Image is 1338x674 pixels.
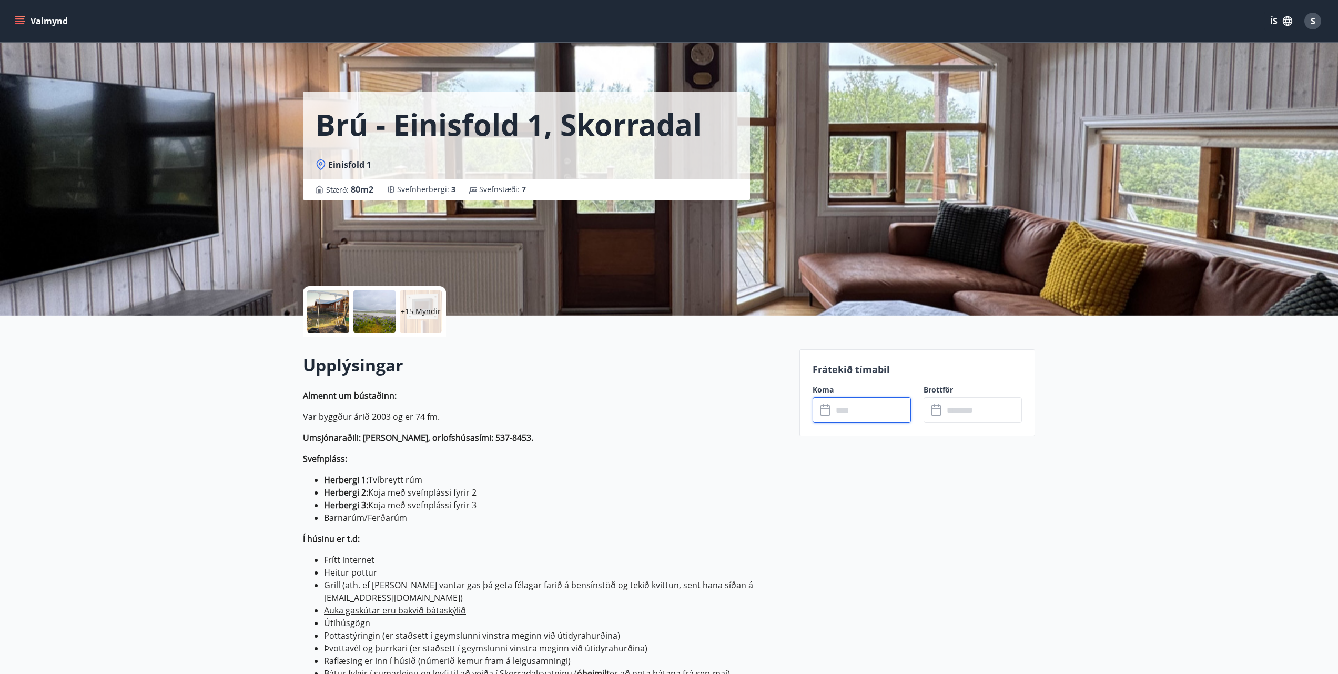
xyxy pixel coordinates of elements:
button: ÍS [1264,12,1298,31]
strong: Í húsinu er t.d: [303,533,360,545]
strong: Almennt um bústaðinn: [303,390,397,401]
span: 80 m2 [351,184,373,195]
li: Koja með svefnplássi fyrir 2 [324,486,787,499]
strong: Herbergi 2: [324,487,368,498]
li: Þvottavél og þurrkari (er staðsett í geymslunni vinstra meginn við útidyrahurðina) [324,642,787,655]
label: Koma [813,385,911,395]
ins: Auka gaskútar eru bakvið bátaskýlið [324,605,466,616]
li: Heitur pottur [324,566,787,579]
li: Útihúsgögn [324,617,787,629]
h1: Brú - Einisfold 1, Skorradal [316,104,702,144]
span: Stærð : [326,183,373,196]
li: Koja með svefnplássi fyrir 3 [324,499,787,511]
strong: Umsjónaraðili: [PERSON_NAME], orlofshúsasími: 537-8453. [303,432,533,444]
span: 7 [522,184,526,194]
p: Var byggður árið 2003 og er 74 fm. [303,410,787,423]
h2: Upplýsingar [303,354,787,377]
li: Pottastýringin (er staðsett í geymslunni vinstra meginn við útidyrahurðina) [324,629,787,642]
li: Frítt internet [324,554,787,566]
button: S [1300,8,1325,34]
li: Tvíbreytt rúm [324,474,787,486]
p: Frátekið tímabil [813,363,1022,376]
li: Grill (ath. ef [PERSON_NAME] vantar gas þá geta félagar farið á bensínstöð og tekið kvittun, sent... [324,579,787,604]
li: Barnarúm/Ferðarúm [324,511,787,524]
strong: Herbergi 1: [324,474,368,486]
span: Svefnherbergi : [397,184,455,195]
p: +15 Myndir [401,306,441,317]
span: S [1311,15,1315,27]
li: Raflæsing er inn í húsið (númerið kemur fram á leigusamningi) [324,655,787,667]
strong: Svefnpláss: [303,453,347,465]
label: Brottför [924,385,1022,395]
button: menu [13,12,72,31]
span: 3 [451,184,455,194]
span: Einisfold 1 [328,159,371,170]
strong: Herbergi 3: [324,499,368,511]
span: Svefnstæði : [479,184,526,195]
